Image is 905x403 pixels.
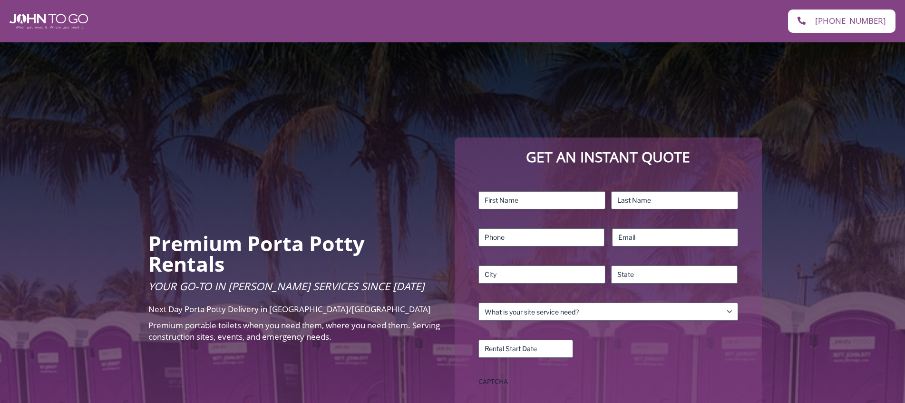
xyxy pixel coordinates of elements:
[148,304,431,315] span: Next Day Porta Potty Delivery in [GEOGRAPHIC_DATA]/[GEOGRAPHIC_DATA]
[464,147,752,167] p: Get an Instant Quote
[148,279,424,293] span: Your Go-To in [PERSON_NAME] Services Since [DATE]
[478,377,738,386] label: CAPTCHA
[612,228,738,246] input: Email
[478,191,605,209] input: First Name
[478,265,605,284] input: City
[788,10,895,33] a: [PHONE_NUMBER]
[815,17,886,26] span: [PHONE_NUMBER]
[148,233,441,274] h2: Premium Porta Potty Rentals
[10,14,88,29] img: John To Go
[611,265,738,284] input: State
[611,191,738,209] input: Last Name
[148,320,440,342] span: Premium portable toilets when you need them, where you need them. Serving construction sites, eve...
[478,228,604,246] input: Phone
[478,340,573,358] input: Rental Start Date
